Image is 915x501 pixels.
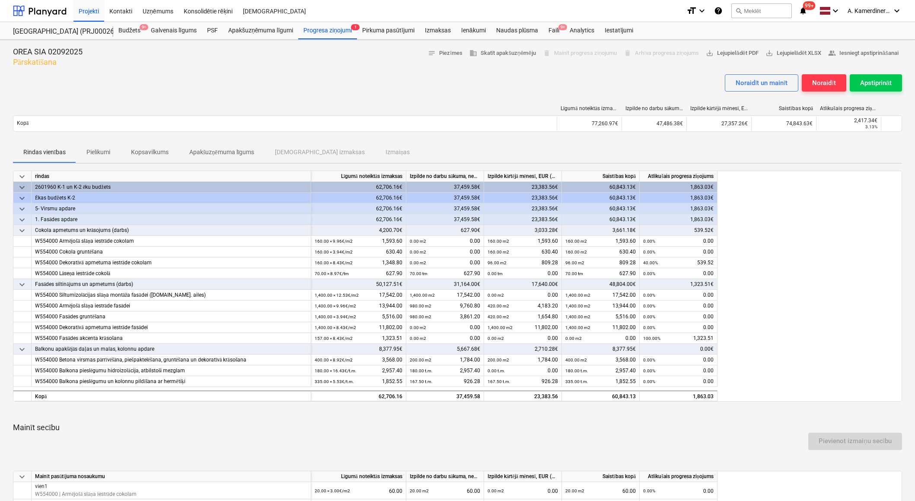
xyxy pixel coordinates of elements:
button: Iesniegt apstiprināšanai [825,47,902,60]
div: 4,183.20 [488,301,558,311]
div: Kopā [32,390,311,401]
div: 0.00 [643,301,714,311]
small: 96.00 m2 [488,260,507,265]
span: keyboard_arrow_down [17,215,27,225]
div: 23,383.56 [488,391,558,402]
div: W554000 Siltumizolācijas slāņa montāža fasādei ([DOMAIN_NAME]. ailes) [35,290,307,301]
div: 1,863.03€ [640,193,717,203]
small: 0.00 m2 [488,488,504,493]
small: 180.00 × 16.43€ / t.m. [315,368,357,373]
small: 20.00 × 3.00€ / m2 [315,488,350,493]
small: 160.00 m2 [565,239,587,244]
div: 0.00 [643,322,714,333]
div: 8,377.95€ [562,344,640,355]
div: Atlikušais progresa ziņojums [640,471,717,482]
div: 0.00 [643,376,714,387]
small: 100.00% [643,336,660,341]
div: 17,542.00 [565,290,636,301]
div: 1,593.60 [488,236,558,247]
div: 627.90 [315,268,402,279]
small: 0.00 m2 [410,336,426,341]
div: Budžets [113,22,146,39]
div: Līgumā noteiktās izmaksas [561,105,619,112]
small: 1,400.00 m2 [565,304,590,308]
small: 1,400.00 × 12.53€ / m2 [315,293,359,298]
div: 37,459.58 [410,391,480,402]
small: 1,400.00 × 3.94€ / m2 [315,314,356,319]
div: Faili [543,22,564,39]
i: format_size [686,6,697,16]
div: 1,784.00 [488,355,558,365]
div: 0.00 [488,290,558,301]
div: 627.90€ [406,225,484,236]
span: Iesniegt apstiprināšanai [828,48,899,58]
small: 160.00 × 8.43€ / m2 [315,260,353,265]
small: 0.00 m2 [488,293,504,298]
small: 96.00 m2 [565,260,584,265]
div: Izpilde kārtējā mēnesī, EUR (bez PVN) [690,105,748,112]
button: Noraidīt [802,74,846,92]
div: 0.00 [643,290,714,301]
span: search [735,7,742,14]
span: keyboard_arrow_down [17,225,27,236]
div: [GEOGRAPHIC_DATA] (PRJ0002627, K-1 un K-2(2.kārta) 2601960 [13,27,103,36]
div: 539.52 [643,257,714,268]
div: 2,957.40 [410,365,480,376]
div: W554000 Dekoratīvā apmetuma iestrāde fasādei [35,322,307,333]
div: 0.00 [410,333,480,344]
div: 1,593.60 [315,236,402,247]
a: Faili9+ [543,22,564,39]
div: 630.40 [565,247,636,257]
div: Progresa ziņojumi [298,22,357,39]
div: 1,654.80 [488,311,558,322]
span: keyboard_arrow_down [17,472,27,482]
small: 0.00% [643,488,655,493]
div: 2601960 K-1 un K-2 ēku budžets [35,182,307,193]
div: 627.90 [410,268,480,279]
div: 23,383.56€ [484,214,562,225]
small: 980.00 m2 [410,304,431,308]
span: Piezīmes [428,48,462,58]
div: 62,706.16€ [311,214,406,225]
div: Izpilde kārtējā mēnesī, EUR (bez PVN) [484,471,562,482]
div: 48,804.00€ [562,279,640,290]
div: 5,667.68€ [406,344,484,355]
a: PSF [202,22,223,39]
small: 0.00% [643,368,655,373]
small: 180.00 t.m. [565,368,588,373]
span: keyboard_arrow_down [17,193,27,203]
small: 980.00 m2 [410,314,431,319]
small: 0.00 t.m. [488,368,505,373]
a: Galvenais līgums [146,22,202,39]
small: 335.00 t.m. [565,379,588,384]
iframe: Chat Widget [872,460,915,501]
div: 1,323.51 [643,333,714,344]
div: Atlikušais progresa ziņojums [820,105,878,112]
div: Līgumā noteiktās izmaksas [311,171,406,182]
div: 0.00€ [640,344,717,355]
small: 40.00% [643,260,658,265]
small: 0.00% [643,271,655,276]
div: 11,802.00 [315,322,402,333]
div: 2,957.40 [565,365,636,376]
i: notifications [799,6,807,16]
a: Iestatījumi [599,22,638,39]
span: business [469,49,477,57]
div: 37,459.58€ [406,203,484,214]
small: 1,400.00 m2 [565,314,590,319]
a: Izmaksas [420,22,456,39]
div: 60,843.13€ [562,203,640,214]
div: 50,127.51€ [311,279,406,290]
div: Līgumā noteiktās izmaksas [311,471,406,482]
div: Noraidīt [812,77,835,89]
div: 0.00 [643,365,714,376]
span: keyboard_arrow_down [17,171,27,182]
span: keyboard_arrow_down [17,182,27,193]
small: 0.00% [643,314,655,319]
div: 17,542.00 [315,290,402,301]
span: Lejupielādēt PDF [706,48,758,58]
div: Apstiprināt [860,77,892,89]
div: 3,861.20 [410,311,480,322]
